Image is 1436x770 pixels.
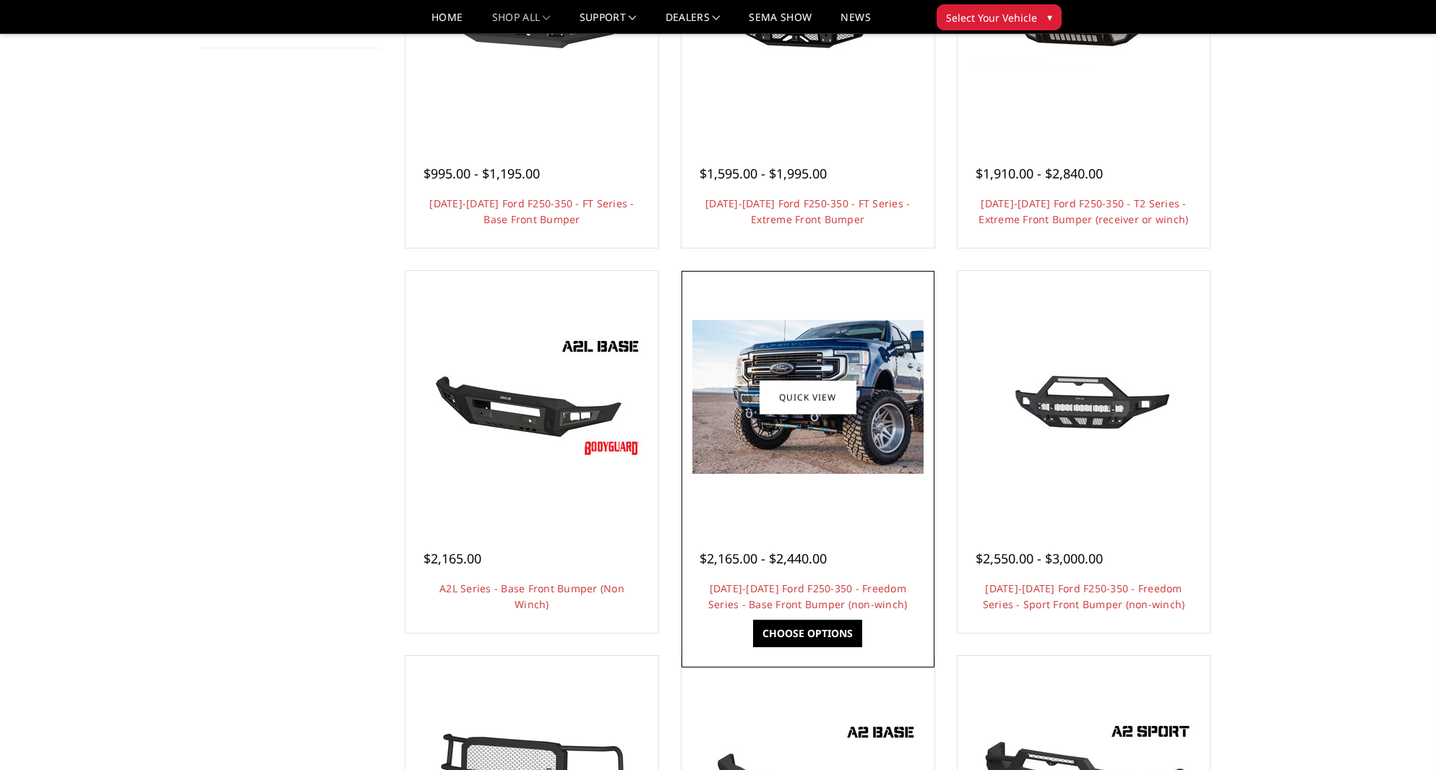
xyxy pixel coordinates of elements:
[976,165,1103,182] span: $1,910.00 - $2,840.00
[840,12,870,33] a: News
[937,4,1062,30] button: Select Your Vehicle
[409,274,655,520] a: A2L Series - Base Front Bumper (Non Winch) A2L Series - Base Front Bumper (Non Winch)
[760,380,856,414] a: Quick view
[983,581,1185,611] a: [DATE]-[DATE] Ford F250-350 - Freedom Series - Sport Front Bumper (non-winch)
[431,12,463,33] a: Home
[685,274,931,520] a: 2017-2022 Ford F250-350 - Freedom Series - Base Front Bumper (non-winch) 2017-2022 Ford F250-350 ...
[429,196,634,226] a: [DATE]-[DATE] Ford F250-350 - FT Series - Base Front Bumper
[961,274,1207,520] a: 2017-2022 Ford F250-350 - Freedom Series - Sport Front Bumper (non-winch) 2017-2022 Ford F250-350...
[424,165,540,182] span: $995.00 - $1,195.00
[1047,9,1052,25] span: ▾
[700,165,827,182] span: $1,595.00 - $1,995.00
[753,620,862,647] a: Choose Options
[692,320,924,474] img: 2017-2022 Ford F250-350 - Freedom Series - Base Front Bumper (non-winch)
[700,550,827,567] span: $2,165.00 - $2,440.00
[946,10,1037,25] span: Select Your Vehicle
[492,12,551,33] a: shop all
[749,12,812,33] a: SEMA Show
[439,581,624,611] a: A2L Series - Base Front Bumper (Non Winch)
[979,196,1188,226] a: [DATE]-[DATE] Ford F250-350 - T2 Series - Extreme Front Bumper (receiver or winch)
[976,550,1103,567] span: $2,550.00 - $3,000.00
[708,581,908,611] a: [DATE]-[DATE] Ford F250-350 - Freedom Series - Base Front Bumper (non-winch)
[705,196,910,226] a: [DATE]-[DATE] Ford F250-350 - FT Series - Extreme Front Bumper
[580,12,637,33] a: Support
[666,12,721,33] a: Dealers
[424,550,481,567] span: $2,165.00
